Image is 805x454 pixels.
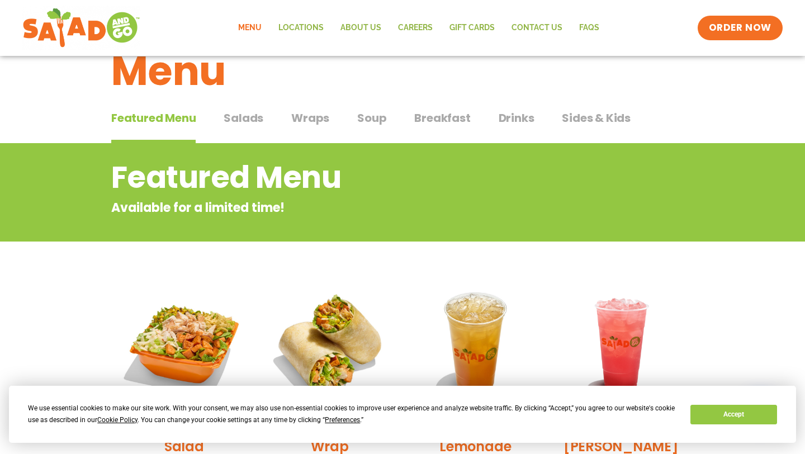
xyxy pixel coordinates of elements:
[270,15,332,41] a: Locations
[224,110,263,126] span: Salads
[230,15,270,41] a: Menu
[111,110,196,126] span: Featured Menu
[571,15,608,41] a: FAQs
[9,386,796,443] div: Cookie Consent Prompt
[441,15,503,41] a: GIFT CARDS
[230,15,608,41] nav: Menu
[111,198,604,217] p: Available for a limited time!
[120,280,249,409] img: Product photo for Southwest Harvest Salad
[28,403,677,426] div: We use essential cookies to make our site work. With your consent, we may also use non-essential ...
[411,280,540,409] img: Product photo for Apple Cider Lemonade
[690,405,776,424] button: Accept
[22,6,140,50] img: new-SAG-logo-768×292
[291,110,329,126] span: Wraps
[266,280,395,409] img: Product photo for Southwest Harvest Wrap
[390,15,441,41] a: Careers
[562,110,631,126] span: Sides & Kids
[111,155,604,200] h2: Featured Menu
[111,106,694,144] div: Tabbed content
[332,15,390,41] a: About Us
[709,21,771,35] span: ORDER NOW
[698,16,783,40] a: ORDER NOW
[111,41,694,101] h1: Menu
[503,15,571,41] a: Contact Us
[557,280,686,409] img: Product photo for Blackberry Bramble Lemonade
[97,416,138,424] span: Cookie Policy
[414,110,470,126] span: Breakfast
[325,416,360,424] span: Preferences
[499,110,534,126] span: Drinks
[357,110,386,126] span: Soup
